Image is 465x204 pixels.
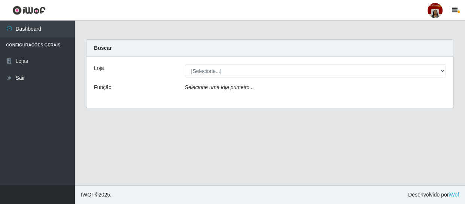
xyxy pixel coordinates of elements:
[94,83,112,91] label: Função
[94,64,104,72] label: Loja
[408,191,459,199] span: Desenvolvido por
[185,84,254,90] i: Selecione uma loja primeiro...
[12,6,46,15] img: CoreUI Logo
[81,191,112,199] span: © 2025 .
[449,192,459,198] a: iWof
[94,45,112,51] strong: Buscar
[81,192,95,198] span: IWOF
